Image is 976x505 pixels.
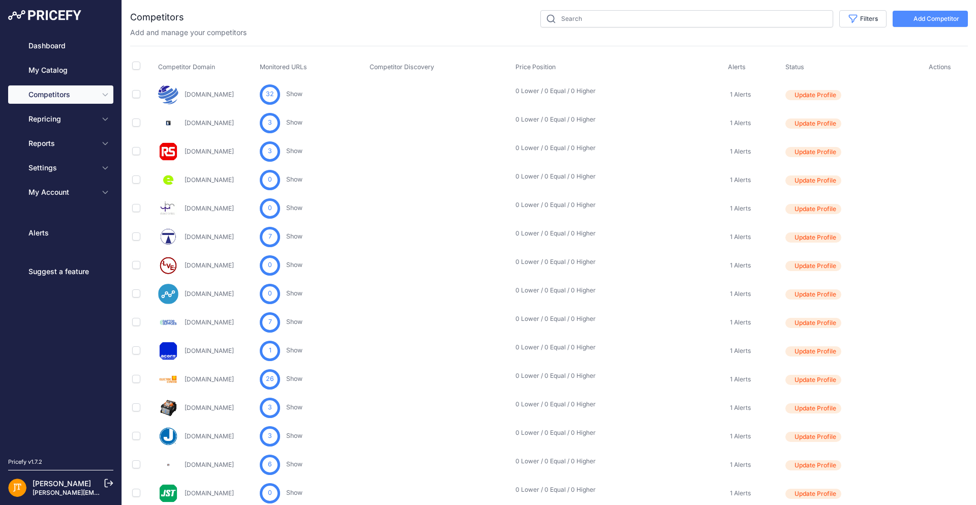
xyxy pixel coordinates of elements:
[795,347,836,355] span: Update Profile
[8,37,113,55] a: Dashboard
[130,27,247,38] p: Add and manage your competitors
[730,204,751,213] span: 1 Alerts
[8,183,113,201] button: My Account
[785,288,909,300] a: Update Profile
[795,490,836,498] span: Update Profile
[728,90,751,100] a: 1 Alerts
[286,90,302,98] a: Show
[286,204,302,212] a: Show
[185,261,234,269] a: [DOMAIN_NAME]
[185,404,234,411] a: [DOMAIN_NAME]
[728,317,751,328] a: 1 Alerts
[268,403,272,412] span: 3
[185,489,234,497] a: [DOMAIN_NAME]
[730,461,751,469] span: 1 Alerts
[8,458,42,466] div: Pricefy v1.7.2
[730,404,751,412] span: 1 Alerts
[515,229,581,237] p: 0 Lower / 0 Equal / 0 Higher
[795,376,836,384] span: Update Profile
[185,176,234,184] a: [DOMAIN_NAME]
[728,63,746,71] span: Alerts
[185,119,234,127] a: [DOMAIN_NAME]
[728,232,751,242] a: 1 Alerts
[8,110,113,128] button: Repricing
[515,115,581,124] p: 0 Lower / 0 Equal / 0 Higher
[728,346,751,356] a: 1 Alerts
[730,432,751,440] span: 1 Alerts
[185,290,234,298] a: [DOMAIN_NAME]
[730,318,751,326] span: 1 Alerts
[268,232,272,242] span: 7
[929,63,951,71] span: Actions
[730,233,751,241] span: 1 Alerts
[728,175,751,185] a: 1 Alerts
[785,459,909,470] a: Update Profile
[268,289,272,299] span: 0
[795,91,836,99] span: Update Profile
[370,63,434,71] span: Competitor Discovery
[515,87,581,95] p: 0 Lower / 0 Equal / 0 Higher
[730,119,751,127] span: 1 Alerts
[268,118,272,128] span: 3
[795,148,836,156] span: Update Profile
[185,375,234,383] a: [DOMAIN_NAME]
[185,318,234,326] a: [DOMAIN_NAME]
[266,90,274,99] span: 32
[268,203,272,213] span: 0
[728,260,751,271] a: 1 Alerts
[730,91,751,99] span: 1 Alerts
[785,174,909,186] a: Update Profile
[730,261,751,270] span: 1 Alerts
[286,432,302,439] a: Show
[515,286,581,294] p: 0 Lower / 0 Equal / 0 Higher
[730,290,751,298] span: 1 Alerts
[185,461,234,468] a: [DOMAIN_NAME]
[785,231,909,243] a: Update Profile
[785,63,804,71] span: Status
[268,317,272,327] span: 7
[728,118,751,128] a: 1 Alerts
[839,10,887,27] button: Filters
[28,187,95,197] span: My Account
[515,258,581,266] p: 0 Lower / 0 Equal / 0 Higher
[728,203,751,214] a: 1 Alerts
[785,88,909,100] a: Update Profile
[515,172,581,181] p: 0 Lower / 0 Equal / 0 Higher
[185,432,234,440] a: [DOMAIN_NAME]
[795,233,836,242] span: Update Profile
[286,261,302,269] a: Show
[185,91,234,98] a: [DOMAIN_NAME]
[515,343,581,351] p: 0 Lower / 0 Equal / 0 Higher
[785,145,909,157] a: Update Profile
[795,205,836,213] span: Update Profile
[8,159,113,177] button: Settings
[515,201,581,209] p: 0 Lower / 0 Equal / 0 Higher
[268,260,272,270] span: 0
[785,430,909,442] a: Update Profile
[286,375,302,382] a: Show
[33,479,91,488] a: [PERSON_NAME]
[28,90,95,100] span: Competitors
[286,489,302,496] a: Show
[268,460,272,469] span: 6
[268,175,272,185] span: 0
[795,461,836,469] span: Update Profile
[185,147,234,155] a: [DOMAIN_NAME]
[260,63,307,71] span: Monitored URLs
[728,431,751,441] a: 1 Alerts
[728,146,751,157] a: 1 Alerts
[8,262,113,281] a: Suggest a feature
[785,402,909,413] a: Update Profile
[8,61,113,79] a: My Catalog
[286,175,302,183] a: Show
[785,487,909,499] a: Update Profile
[28,138,95,148] span: Reports
[28,163,95,173] span: Settings
[185,347,234,354] a: [DOMAIN_NAME]
[268,146,272,156] span: 3
[286,147,302,155] a: Show
[515,457,581,465] p: 0 Lower / 0 Equal / 0 Higher
[269,346,271,355] span: 1
[28,114,95,124] span: Repricing
[785,117,909,129] a: Update Profile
